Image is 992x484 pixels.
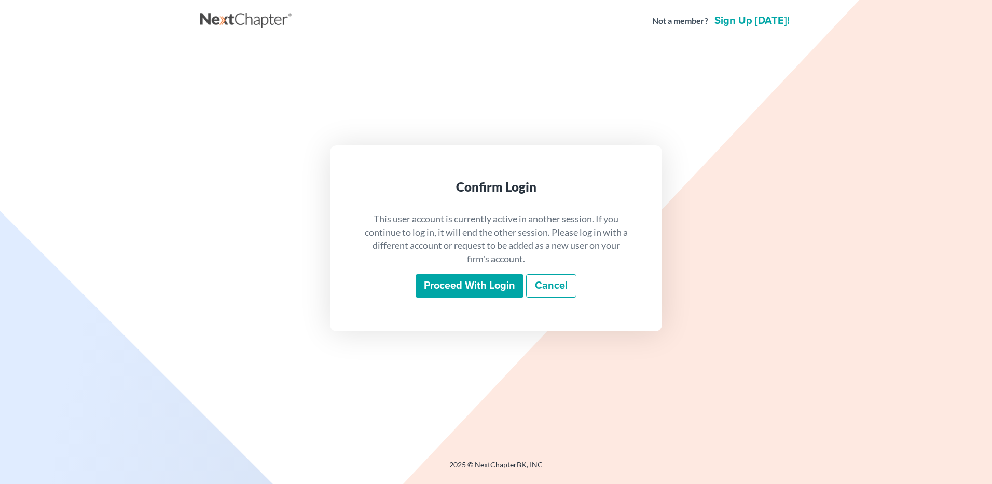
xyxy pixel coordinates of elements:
[363,179,629,195] div: Confirm Login
[416,274,523,298] input: Proceed with login
[363,212,629,266] p: This user account is currently active in another session. If you continue to log in, it will end ...
[526,274,576,298] a: Cancel
[200,460,792,478] div: 2025 © NextChapterBK, INC
[712,16,792,26] a: Sign up [DATE]!
[652,15,708,27] strong: Not a member?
